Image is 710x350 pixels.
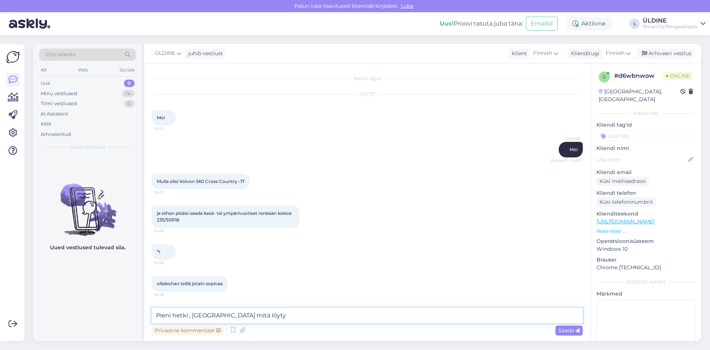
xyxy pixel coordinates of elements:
p: Brauser [596,256,695,264]
p: Kliendi telefon [596,189,695,197]
div: ÜLDINE [643,18,697,24]
div: Minu vestlused [41,90,77,97]
img: Askly Logo [6,50,20,64]
p: Klienditeekond [596,210,695,218]
p: Uued vestlused tulevad siia. [50,244,126,251]
div: Web [77,65,89,75]
div: Socials [118,65,136,75]
span: 10:48 [154,260,182,266]
span: Moi [569,147,578,152]
div: Kliendi info [596,110,695,117]
div: Kõik [41,120,51,128]
p: Märkmed [596,290,695,298]
div: L [629,19,640,29]
span: Otsi kliente [46,51,75,59]
button: Emailid [526,17,558,31]
textarea: Pieni hetki , [GEOGRAPHIC_DATA] mitä löyty [152,308,583,323]
p: Operatsioonisüsteem [596,237,695,245]
span: ÜLDINE [553,136,581,141]
a: ÜLDINETeinari Oy/Rengaskirppis [643,18,706,30]
span: Mulla olisi Volvon S60 Cross Country -17 [157,179,244,184]
p: Kliendi nimi [596,144,695,152]
span: Finnish [533,49,552,57]
div: Küsi meiliaadressi [596,176,649,186]
div: [GEOGRAPHIC_DATA], [GEOGRAPHIC_DATA] [599,88,680,103]
div: [DATE] [152,91,583,97]
span: Uued vestlused [71,144,105,150]
div: Vestlus algas [152,75,583,82]
div: Teinari Oy/Rengaskirppis [643,24,697,30]
span: Online [663,72,693,80]
div: 0 [124,100,135,107]
b: Uus! [440,20,454,27]
span: Moi [157,115,165,120]
div: Proovi tasuta juba täna: [440,19,523,28]
span: 10:48 [154,292,182,297]
span: ja siihen pitäisi saada kesä- tai ympärivuotiset renkaan kokoa 235/50R18 [157,210,293,223]
div: All [39,65,48,75]
p: Kliendi tag'id [596,121,695,129]
span: ÜLDINE [155,49,175,57]
div: juhib vestlust [185,50,223,57]
span: Finnish [606,49,625,57]
span: 10:48 [154,228,182,234]
a: [URL][DOMAIN_NAME] [596,218,655,225]
span: d [602,74,606,80]
div: Arhiveeri vestlus [638,49,694,59]
input: Lisa nimi [597,156,687,164]
p: Vaata edasi ... [596,228,695,234]
span: 10:33 [154,126,182,131]
div: [PERSON_NAME] [596,279,695,286]
span: 10:47 [154,190,182,195]
div: Tiimi vestlused [41,100,77,107]
div: Klienditugi [568,50,599,57]
p: Kliendi email [596,169,695,176]
div: # d6wbnwow [614,71,663,80]
div: Küsi telefoninumbrit [596,197,656,207]
span: Luba [399,3,416,9]
span: Saada [558,327,580,334]
div: AI Assistent [41,110,68,118]
div: Arhiveeritud [41,131,71,138]
input: Lisa tag [596,130,695,141]
div: Privaatne kommentaar [152,326,224,336]
div: 14 [122,90,135,97]
span: Nähtud ✓ 10:40 [551,158,581,163]
div: Aktiivne [567,17,612,30]
p: Chrome [TECHNICAL_ID] [596,264,695,271]
p: Windows 10 [596,245,695,253]
div: 0 [124,80,135,87]
span: olisikohan teillä jotain sopivaa [157,281,223,286]
img: No chats [33,170,142,237]
div: Klient [509,50,527,57]
div: Uus [41,80,50,87]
